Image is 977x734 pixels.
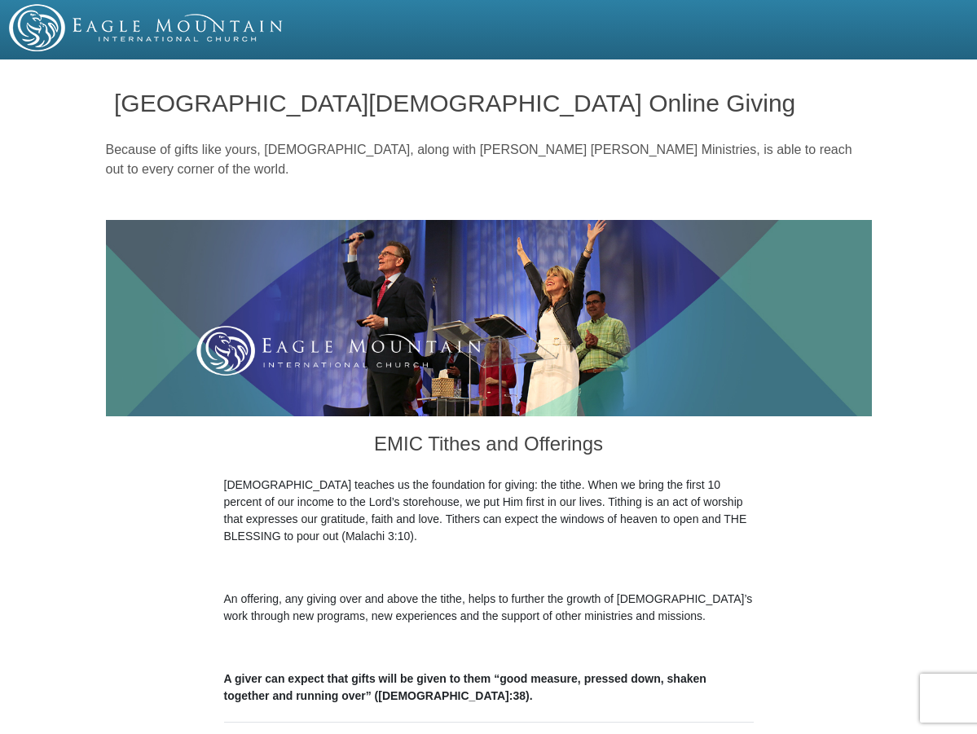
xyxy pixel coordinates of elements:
[224,591,754,625] p: An offering, any giving over and above the tithe, helps to further the growth of [DEMOGRAPHIC_DAT...
[224,477,754,545] p: [DEMOGRAPHIC_DATA] teaches us the foundation for giving: the tithe. When we bring the first 10 pe...
[106,140,872,179] p: Because of gifts like yours, [DEMOGRAPHIC_DATA], along with [PERSON_NAME] [PERSON_NAME] Ministrie...
[114,90,863,116] h1: [GEOGRAPHIC_DATA][DEMOGRAPHIC_DATA] Online Giving
[224,672,706,702] b: A giver can expect that gifts will be given to them “good measure, pressed down, shaken together ...
[224,416,754,477] h3: EMIC Tithes and Offerings
[9,4,284,51] img: EMIC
